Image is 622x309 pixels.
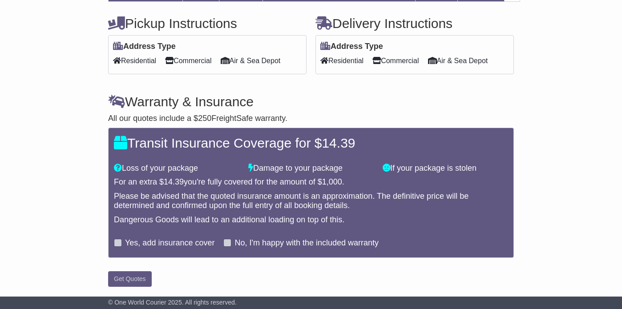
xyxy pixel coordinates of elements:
[428,54,488,68] span: Air & Sea Depot
[114,136,508,150] h4: Transit Insurance Coverage for $
[315,16,514,31] h4: Delivery Instructions
[320,54,364,68] span: Residential
[372,54,419,68] span: Commercial
[322,136,355,150] span: 14.39
[164,177,184,186] span: 14.39
[109,164,244,173] div: Loss of your package
[378,164,513,173] div: If your package is stolen
[114,215,508,225] div: Dangerous Goods will lead to an additional loading on top of this.
[113,54,156,68] span: Residential
[113,42,176,52] label: Address Type
[234,238,379,248] label: No, I'm happy with the included warranty
[244,164,378,173] div: Damage to your package
[108,94,514,109] h4: Warranty & Insurance
[322,177,342,186] span: 1,000
[114,177,508,187] div: For an extra $ you're fully covered for the amount of $ .
[165,54,211,68] span: Commercial
[114,192,508,211] div: Please be advised that the quoted insurance amount is an approximation. The definitive price will...
[125,238,214,248] label: Yes, add insurance cover
[221,54,281,68] span: Air & Sea Depot
[320,42,383,52] label: Address Type
[108,114,514,124] div: All our quotes include a $ FreightSafe warranty.
[108,16,307,31] h4: Pickup Instructions
[108,271,152,287] button: Get Quotes
[108,299,237,306] span: © One World Courier 2025. All rights reserved.
[198,114,211,123] span: 250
